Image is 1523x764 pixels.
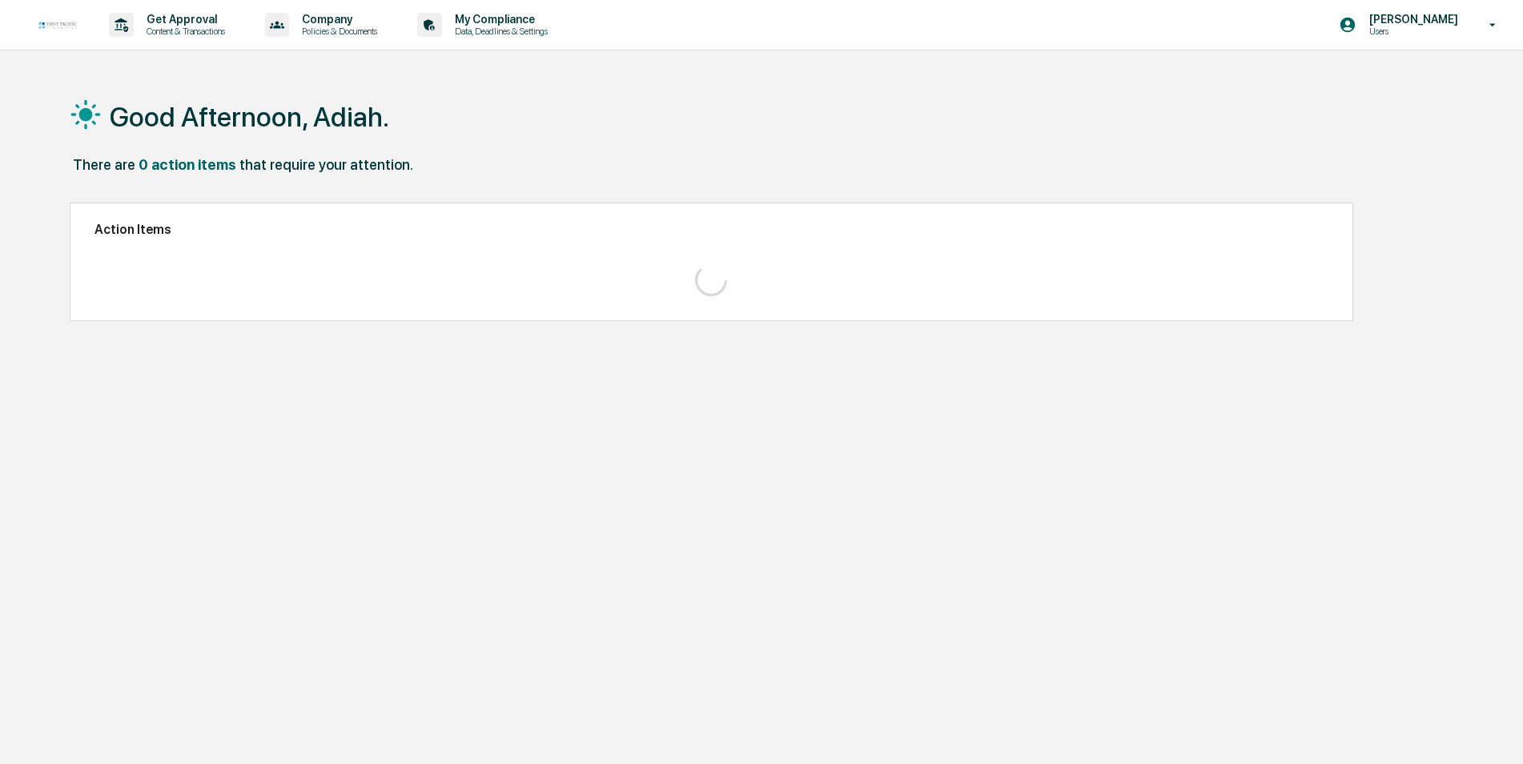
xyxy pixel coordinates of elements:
div: that require your attention. [239,156,413,173]
p: Data, Deadlines & Settings [442,26,556,37]
p: Users [1356,26,1466,37]
h1: Good Afternoon, Adiah. [110,101,389,133]
img: logo [38,21,77,28]
p: [PERSON_NAME] [1356,13,1466,26]
div: 0 action items [139,156,236,173]
h2: Action Items [94,222,1328,237]
p: My Compliance [442,13,556,26]
div: There are [73,156,135,173]
p: Content & Transactions [134,26,233,37]
p: Policies & Documents [289,26,385,37]
p: Get Approval [134,13,233,26]
p: Company [289,13,385,26]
